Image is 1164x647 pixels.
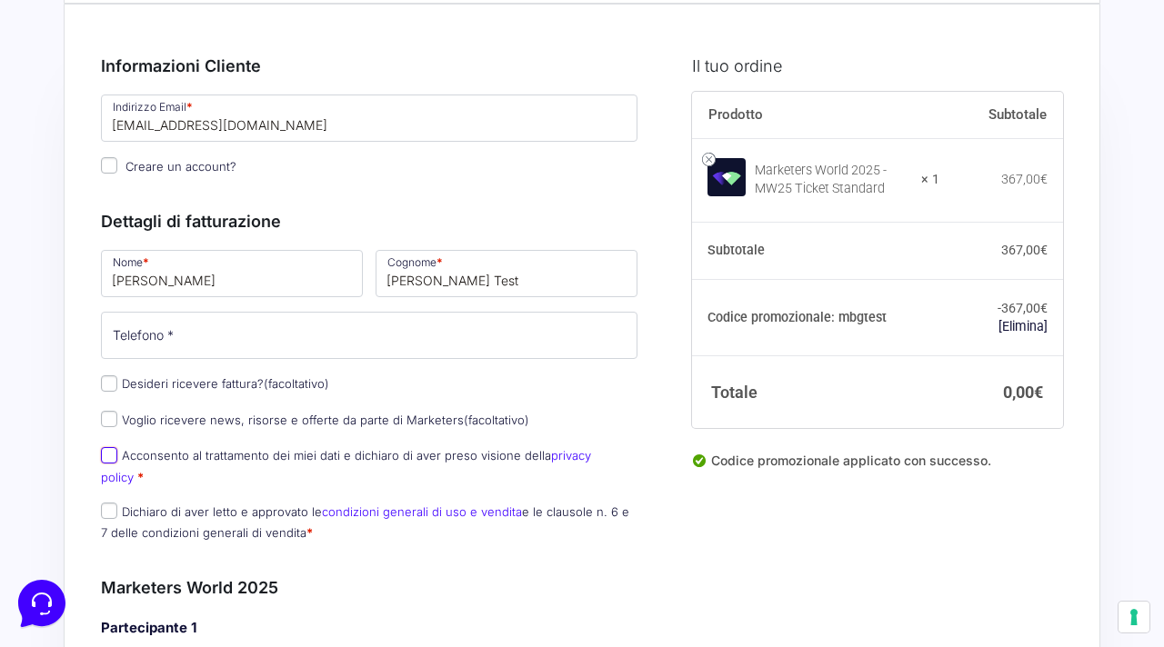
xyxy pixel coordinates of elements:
button: Home [15,480,126,522]
input: Dichiaro di aver letto e approvato lecondizioni generali di uso e venditae le clausole n. 6 e 7 d... [101,503,117,519]
img: dark [58,102,95,138]
h2: Ciao da Marketers 👋 [15,15,306,44]
th: Subtotale [692,222,939,280]
div: Codice promozionale applicato con successo. [692,451,1063,485]
span: € [1040,172,1048,186]
td: - [939,280,1063,356]
bdi: 0,00 [1003,383,1043,402]
h3: Il tuo ordine [692,54,1063,78]
input: Voglio ricevere news, risorse e offerte da parte di Marketers(facoltativo) [101,411,117,427]
span: € [1034,383,1043,402]
span: Trova una risposta [29,225,142,240]
p: Home [55,505,85,522]
input: Acconsento al trattamento dei miei dati e dichiaro di aver preso visione dellaprivacy policy [101,447,117,463]
img: Marketers World 2025 - MW25 Ticket Standard [707,158,746,196]
img: dark [29,102,65,138]
input: Cognome * [376,250,637,297]
a: condizioni generali di uso e vendita [322,504,522,519]
p: Aiuto [280,505,306,522]
th: Prodotto [692,92,939,139]
button: Le tue preferenze relative al consenso per le tecnologie di tracciamento [1119,602,1149,632]
label: Dichiaro di aver letto e approvato le e le clausole n. 6 e 7 delle condizioni generali di vendita [101,504,629,540]
span: 367,00 [1001,301,1048,315]
span: (facoltativo) [464,413,529,427]
div: Marketers World 2025 - MW25 Ticket Standard [755,162,909,198]
th: Codice promozionale: mbgtest [692,280,939,356]
label: Acconsento al trattamento dei miei dati e dichiaro di aver preso visione della [101,448,591,483]
input: Cerca un articolo... [41,264,297,283]
span: Creare un account? [125,159,236,174]
span: Inizia una conversazione [118,164,268,178]
h3: Informazioni Cliente [101,54,637,78]
iframe: Customerly Messenger Launcher [15,576,69,631]
input: Creare un account? [101,157,117,174]
a: Rimuovi il codice promozionale mbgtest [998,319,1048,333]
button: Messaggi [126,480,238,522]
span: (facoltativo) [264,376,329,391]
button: Aiuto [237,480,349,522]
label: Voglio ricevere news, risorse e offerte da parte di Marketers [101,413,529,427]
input: Indirizzo Email * [101,95,637,142]
img: dark [87,102,124,138]
input: Nome * [101,250,363,297]
input: Telefono * [101,312,637,359]
span: Le tue conversazioni [29,73,155,87]
input: Desideri ricevere fattura?(facoltativo) [101,375,117,392]
th: Totale [692,355,939,428]
button: Inizia una conversazione [29,153,335,189]
label: Desideri ricevere fattura? [101,376,329,391]
h3: Dettagli di fatturazione [101,209,637,234]
bdi: 367,00 [1001,243,1048,257]
strong: × 1 [921,171,939,189]
p: Messaggi [157,505,206,522]
h4: Partecipante 1 [101,618,637,639]
a: Apri Centro Assistenza [194,225,335,240]
bdi: 367,00 [1001,172,1048,186]
th: Subtotale [939,92,1063,139]
span: € [1040,243,1048,257]
h3: Marketers World 2025 [101,575,637,600]
a: privacy policy [101,448,591,483]
span: € [1040,301,1048,315]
